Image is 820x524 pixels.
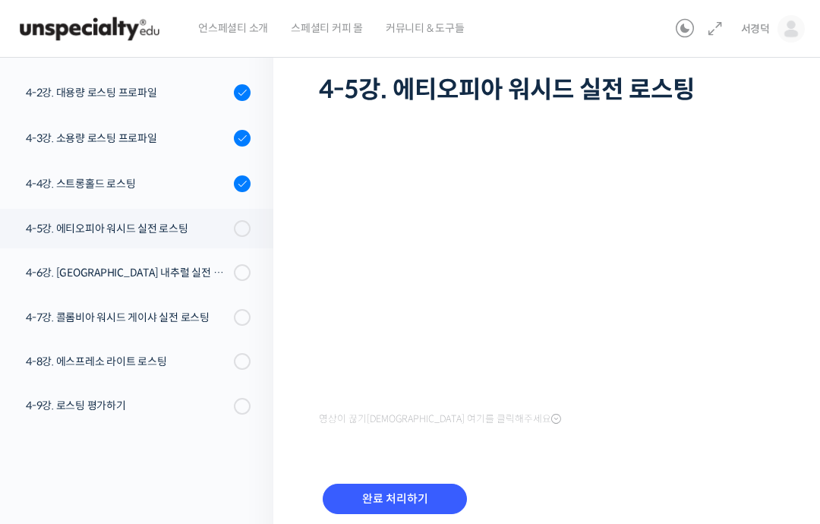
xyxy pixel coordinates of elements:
[26,175,229,192] div: 4-4강. 스트롱홀드 로스팅
[26,397,229,414] div: 4-9강. 로스팅 평가하기
[323,484,467,515] input: 완료 처리하기
[741,22,770,36] span: 서경덕
[26,84,229,101] div: 4-2강. 대용량 로스팅 프로파일
[196,398,292,436] a: 설정
[139,421,157,434] span: 대화
[319,75,782,104] h1: 4-5강. 에티오피아 워시드 실전 로스팅
[235,421,253,433] span: 설정
[26,309,229,326] div: 4-7강. 콜롬비아 워시드 게이샤 실전 로스팅
[26,130,229,147] div: 4-3강. 소용량 로스팅 프로파일
[100,398,196,436] a: 대화
[26,353,229,370] div: 4-8강. 에스프레소 라이트 로스팅
[26,264,229,281] div: 4-6강. [GEOGRAPHIC_DATA] 내추럴 실전 로스팅
[319,413,561,425] span: 영상이 끊기[DEMOGRAPHIC_DATA] 여기를 클릭해주세요
[26,220,229,237] div: 4-5강. 에티오피아 워시드 실전 로스팅
[48,421,57,433] span: 홈
[5,398,100,436] a: 홈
